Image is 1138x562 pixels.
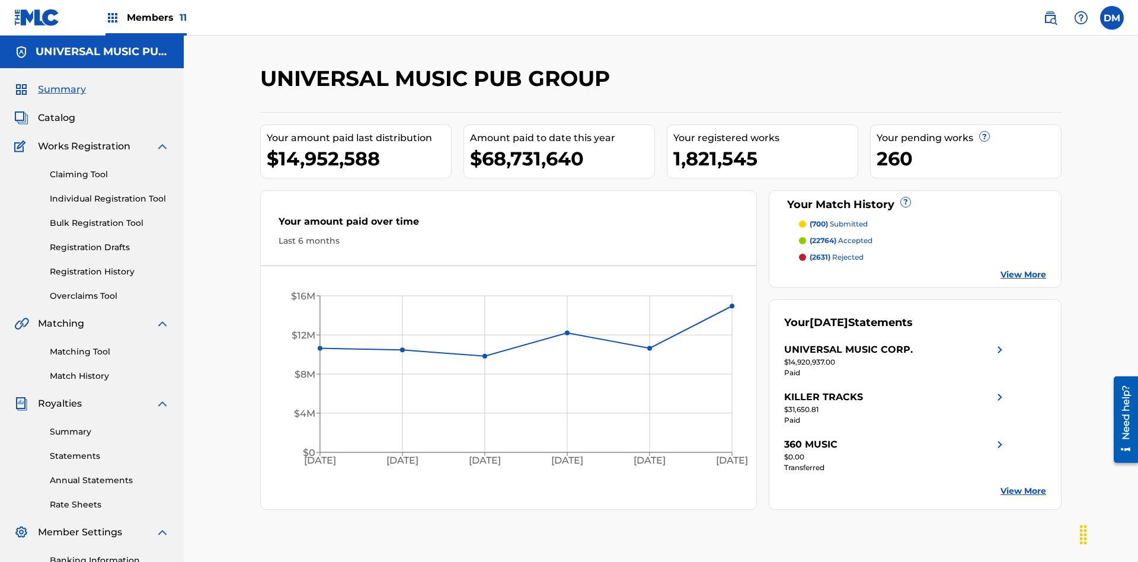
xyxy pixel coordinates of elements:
[50,474,170,487] a: Annual Statements
[14,111,28,125] img: Catalog
[980,132,989,141] span: ?
[14,317,29,331] img: Matching
[810,235,872,246] p: accepted
[784,357,1007,368] div: $14,920,937.00
[267,145,451,172] div: $14,952,588
[294,408,315,419] tspan: $4M
[993,438,1007,452] img: right chevron icon
[279,215,739,235] div: Your amount paid over time
[784,343,1007,378] a: UNIVERSAL MUSIC CORP.right chevron icon$14,920,937.00Paid
[717,455,749,467] tspan: [DATE]
[50,241,170,254] a: Registration Drafts
[50,266,170,278] a: Registration History
[38,397,82,411] span: Royalties
[50,346,170,358] a: Matching Tool
[14,525,28,539] img: Member Settings
[50,499,170,511] a: Rate Sheets
[279,235,739,247] div: Last 6 months
[180,12,187,23] span: 11
[784,343,913,357] div: UNIVERSAL MUSIC CORP.
[14,82,28,97] img: Summary
[799,235,1047,246] a: (22764) accepted
[106,11,120,25] img: Top Rightsholders
[50,168,170,181] a: Claiming Tool
[784,315,913,331] div: Your Statements
[14,9,60,26] img: MLC Logo
[470,131,654,145] div: Amount paid to date this year
[50,450,170,462] a: Statements
[50,217,170,229] a: Bulk Registration Tool
[38,111,75,125] span: Catalog
[155,397,170,411] img: expand
[1100,6,1124,30] div: User Menu
[810,236,836,245] span: (22764)
[551,455,583,467] tspan: [DATE]
[469,455,501,467] tspan: [DATE]
[1074,517,1093,553] div: Drag
[810,253,830,261] span: (2631)
[127,11,187,24] span: Members
[784,438,837,452] div: 360 MUSIC
[38,82,86,97] span: Summary
[1038,6,1062,30] a: Public Search
[155,139,170,154] img: expand
[784,415,1007,426] div: Paid
[784,452,1007,462] div: $0.00
[810,252,864,263] p: rejected
[1079,505,1138,562] iframe: Chat Widget
[1000,485,1046,497] a: View More
[14,45,28,59] img: Accounts
[784,197,1047,213] div: Your Match History
[50,193,170,205] a: Individual Registration Tool
[38,317,84,331] span: Matching
[50,370,170,382] a: Match History
[155,525,170,539] img: expand
[295,369,315,380] tspan: $8M
[634,455,666,467] tspan: [DATE]
[14,111,75,125] a: CatalogCatalog
[877,145,1061,172] div: 260
[901,197,910,207] span: ?
[1043,11,1057,25] img: search
[993,343,1007,357] img: right chevron icon
[38,525,122,539] span: Member Settings
[784,390,1007,426] a: KILLER TRACKSright chevron icon$31,650.81Paid
[14,139,30,154] img: Works Registration
[784,462,1007,473] div: Transferred
[993,390,1007,404] img: right chevron icon
[50,426,170,438] a: Summary
[1105,372,1138,469] iframe: Resource Center
[14,82,86,97] a: SummarySummary
[304,455,336,467] tspan: [DATE]
[386,455,418,467] tspan: [DATE]
[877,131,1061,145] div: Your pending works
[1000,269,1046,281] a: View More
[1074,11,1088,25] img: help
[303,447,315,458] tspan: $0
[810,316,848,329] span: [DATE]
[810,219,828,228] span: (700)
[292,330,315,341] tspan: $12M
[673,131,858,145] div: Your registered works
[784,368,1007,378] div: Paid
[784,404,1007,415] div: $31,650.81
[673,145,858,172] div: 1,821,545
[470,145,654,172] div: $68,731,640
[799,252,1047,263] a: (2631) rejected
[799,219,1047,229] a: (700) submitted
[260,65,616,92] h2: UNIVERSAL MUSIC PUB GROUP
[810,219,868,229] p: submitted
[1069,6,1093,30] div: Help
[14,397,28,411] img: Royalties
[50,290,170,302] a: Overclaims Tool
[155,317,170,331] img: expand
[291,290,315,302] tspan: $16M
[784,390,863,404] div: KILLER TRACKS
[784,438,1007,473] a: 360 MUSICright chevron icon$0.00Transferred
[267,131,451,145] div: Your amount paid last distribution
[38,139,130,154] span: Works Registration
[36,45,170,59] h5: UNIVERSAL MUSIC PUB GROUP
